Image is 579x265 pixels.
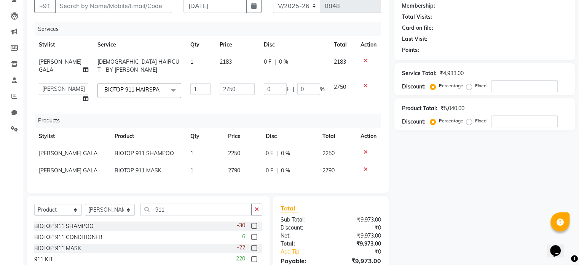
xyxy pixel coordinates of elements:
[320,85,325,93] span: %
[237,222,245,230] span: -30
[276,167,278,175] span: |
[331,232,387,240] div: ₹9,973.00
[402,118,426,126] div: Discount:
[93,36,186,53] th: Service
[236,255,245,263] span: 220
[223,128,261,145] th: Price
[402,35,427,43] div: Last Visit:
[440,69,464,77] div: ₹4,933.00
[356,128,381,145] th: Action
[402,83,426,91] div: Discount:
[34,36,93,53] th: Stylist
[440,104,464,112] div: ₹5,040.00
[186,128,223,145] th: Qty
[190,150,193,157] span: 1
[34,233,102,241] div: BIOTOP 911 CONDITIONER
[35,22,387,36] div: Services
[275,216,331,224] div: Sub Total:
[439,82,463,89] label: Percentage
[104,86,160,93] span: BIOTOP 911 HAIRSPA
[259,36,329,53] th: Disc
[266,149,273,157] span: 0 F
[281,149,290,157] span: 0 %
[439,117,463,124] label: Percentage
[39,150,97,157] span: [PERSON_NAME] GALA
[331,216,387,224] div: ₹9,973.00
[215,36,259,53] th: Price
[293,85,294,93] span: |
[402,2,435,10] div: Membership:
[39,58,81,73] span: [PERSON_NAME] GALA
[547,234,571,257] iframe: chat widget
[35,114,387,128] div: Products
[275,240,331,248] div: Total:
[475,82,486,89] label: Fixed
[261,128,318,145] th: Disc
[264,58,271,66] span: 0 F
[334,58,346,65] span: 2183
[281,167,290,175] span: 0 %
[115,150,174,157] span: BIOTOP 911 SHAMPOO
[281,204,298,212] span: Total
[402,24,433,32] div: Card on file:
[34,128,110,145] th: Stylist
[140,204,252,215] input: Search or Scan
[287,85,290,93] span: F
[329,36,356,53] th: Total
[402,13,432,21] div: Total Visits:
[275,224,331,232] div: Discount:
[402,104,437,112] div: Product Total:
[34,255,53,263] div: 911 KIT
[220,58,232,65] span: 2183
[190,58,193,65] span: 1
[34,222,94,230] div: BIOTOP 911 SHAMPOO
[97,58,179,73] span: [DEMOGRAPHIC_DATA] HAIRCUT - BY [PERSON_NAME]
[190,167,193,174] span: 1
[275,248,340,256] a: Add Tip
[322,167,335,174] span: 2790
[322,150,335,157] span: 2250
[331,224,387,232] div: ₹0
[266,167,273,175] span: 0 F
[318,128,356,145] th: Total
[34,244,81,252] div: BIOTOP 911 MASK
[402,69,437,77] div: Service Total:
[356,36,381,53] th: Action
[275,232,331,240] div: Net:
[274,58,276,66] span: |
[228,167,240,174] span: 2790
[402,46,419,54] div: Points:
[110,128,185,145] th: Product
[475,117,486,124] label: Fixed
[115,167,161,174] span: BIOTOP 911 MASK
[242,233,245,241] span: 6
[160,86,163,93] a: x
[276,149,278,157] span: |
[334,84,346,90] span: 2750
[237,244,245,252] span: -22
[279,58,288,66] span: 0 %
[39,167,97,174] span: [PERSON_NAME] GALA
[331,240,387,248] div: ₹9,973.00
[340,248,386,256] div: ₹0
[228,150,240,157] span: 2250
[186,36,215,53] th: Qty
